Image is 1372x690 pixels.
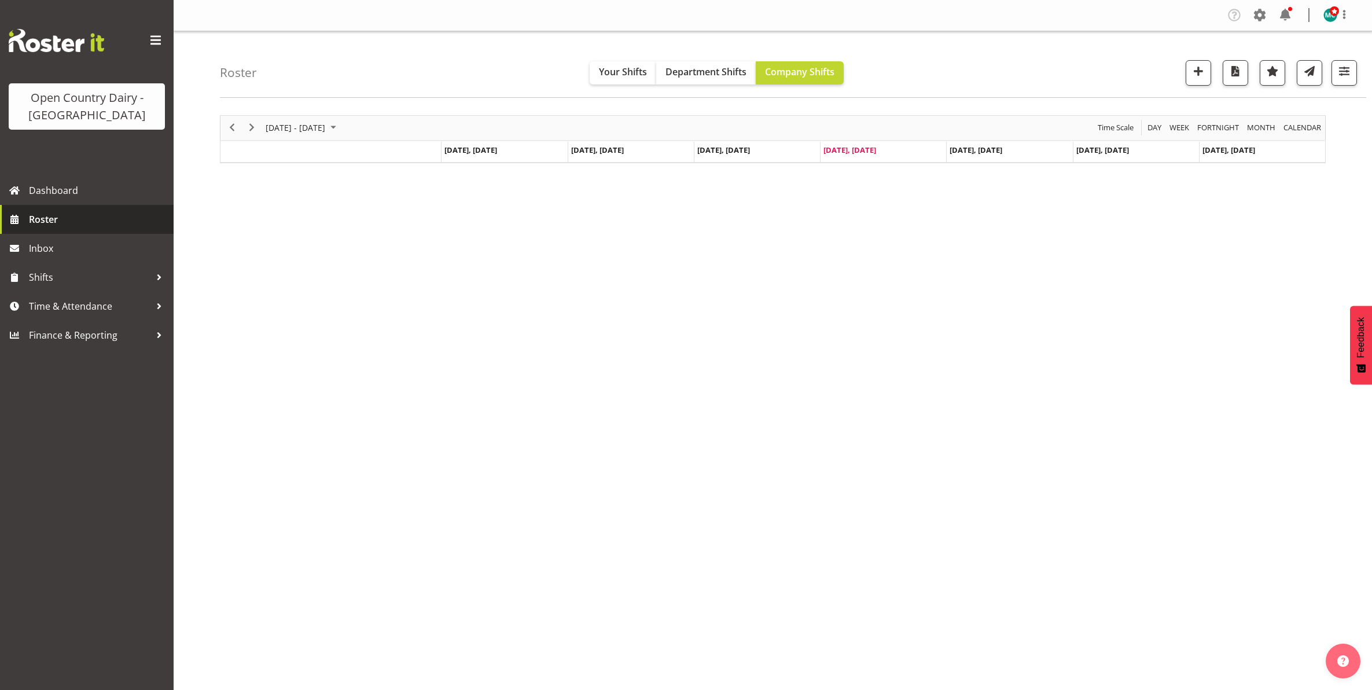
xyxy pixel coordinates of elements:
[950,145,1002,155] span: [DATE], [DATE]
[571,145,624,155] span: [DATE], [DATE]
[765,65,834,78] span: Company Shifts
[823,145,876,155] span: [DATE], [DATE]
[1223,60,1248,86] button: Download a PDF of the roster according to the set date range.
[1196,120,1241,135] button: Fortnight
[264,120,326,135] span: [DATE] - [DATE]
[225,120,240,135] button: Previous
[590,61,656,85] button: Your Shifts
[1337,655,1349,667] img: help-xxl-2.png
[1168,120,1191,135] button: Timeline Week
[1146,120,1163,135] span: Day
[1196,120,1240,135] span: Fortnight
[242,116,262,140] div: next period
[29,182,168,199] span: Dashboard
[222,116,242,140] div: previous period
[20,89,153,124] div: Open Country Dairy - [GEOGRAPHIC_DATA]
[262,116,343,140] div: September 22 - 28, 2025
[1297,60,1322,86] button: Send a list of all shifts for the selected filtered period to all rostered employees.
[656,61,756,85] button: Department Shifts
[1260,60,1285,86] button: Highlight an important date within the roster.
[756,61,844,85] button: Company Shifts
[1202,145,1255,155] span: [DATE], [DATE]
[29,240,168,257] span: Inbox
[264,120,341,135] button: September 2025
[1097,120,1135,135] span: Time Scale
[1331,60,1357,86] button: Filter Shifts
[665,65,746,78] span: Department Shifts
[220,115,1326,163] div: Timeline Week of September 25, 2025
[244,120,260,135] button: Next
[697,145,750,155] span: [DATE], [DATE]
[9,29,104,52] img: Rosterit website logo
[599,65,647,78] span: Your Shifts
[29,326,150,344] span: Finance & Reporting
[1356,317,1366,358] span: Feedback
[1168,120,1190,135] span: Week
[1186,60,1211,86] button: Add a new shift
[1350,306,1372,384] button: Feedback - Show survey
[1245,120,1278,135] button: Timeline Month
[220,66,257,79] h4: Roster
[1282,120,1323,135] button: Month
[1096,120,1136,135] button: Time Scale
[29,298,150,315] span: Time & Attendance
[444,145,497,155] span: [DATE], [DATE]
[29,269,150,286] span: Shifts
[1076,145,1129,155] span: [DATE], [DATE]
[1246,120,1277,135] span: Month
[29,211,168,228] span: Roster
[1282,120,1322,135] span: calendar
[1323,8,1337,22] img: michael-campbell11468.jpg
[1146,120,1164,135] button: Timeline Day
